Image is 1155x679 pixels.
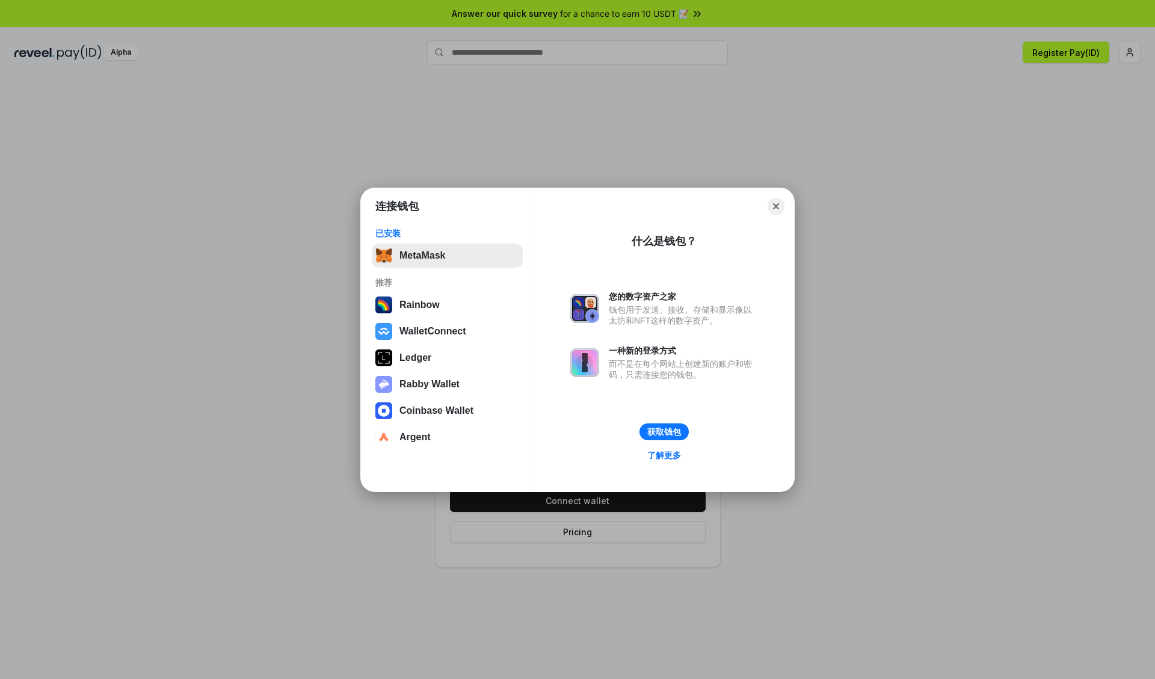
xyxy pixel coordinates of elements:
[570,294,599,323] img: svg+xml,%3Csvg%20xmlns%3D%22http%3A%2F%2Fwww.w3.org%2F2000%2Fsvg%22%20fill%3D%22none%22%20viewBox...
[372,346,523,370] button: Ledger
[570,348,599,377] img: svg+xml,%3Csvg%20xmlns%3D%22http%3A%2F%2Fwww.w3.org%2F2000%2Fsvg%22%20fill%3D%22none%22%20viewBox...
[375,228,519,239] div: 已安装
[399,432,431,443] div: Argent
[372,425,523,449] button: Argent
[375,247,392,264] img: svg+xml,%3Csvg%20fill%3D%22none%22%20height%3D%2233%22%20viewBox%3D%220%200%2035%2033%22%20width%...
[640,447,688,463] a: 了解更多
[372,244,523,268] button: MetaMask
[609,291,758,302] div: 您的数字资产之家
[375,296,392,313] img: svg+xml,%3Csvg%20width%3D%22120%22%20height%3D%22120%22%20viewBox%3D%220%200%20120%20120%22%20fil...
[375,349,392,366] img: svg+xml,%3Csvg%20xmlns%3D%22http%3A%2F%2Fwww.w3.org%2F2000%2Fsvg%22%20width%3D%2228%22%20height%3...
[375,429,392,446] img: svg+xml,%3Csvg%20width%3D%2228%22%20height%3D%2228%22%20viewBox%3D%220%200%2028%2028%22%20fill%3D...
[372,319,523,343] button: WalletConnect
[609,358,758,380] div: 而不是在每个网站上创建新的账户和密码，只需连接您的钱包。
[647,426,681,437] div: 获取钱包
[399,405,473,416] div: Coinbase Wallet
[375,199,419,214] h1: 连接钱包
[375,402,392,419] img: svg+xml,%3Csvg%20width%3D%2228%22%20height%3D%2228%22%20viewBox%3D%220%200%2028%2028%22%20fill%3D...
[609,345,758,356] div: 一种新的登录方式
[375,376,392,393] img: svg+xml,%3Csvg%20xmlns%3D%22http%3A%2F%2Fwww.w3.org%2F2000%2Fsvg%22%20fill%3D%22none%22%20viewBox...
[399,250,445,261] div: MetaMask
[632,234,697,248] div: 什么是钱包？
[647,450,681,461] div: 了解更多
[609,304,758,326] div: 钱包用于发送、接收、存储和显示像以太坊和NFT这样的数字资产。
[372,293,523,317] button: Rainbow
[375,277,519,288] div: 推荐
[768,198,784,215] button: Close
[372,399,523,423] button: Coinbase Wallet
[375,323,392,340] img: svg+xml,%3Csvg%20width%3D%2228%22%20height%3D%2228%22%20viewBox%3D%220%200%2028%2028%22%20fill%3D...
[399,379,460,390] div: Rabby Wallet
[399,352,431,363] div: Ledger
[372,372,523,396] button: Rabby Wallet
[399,300,440,310] div: Rainbow
[399,326,466,337] div: WalletConnect
[639,423,689,440] button: 获取钱包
